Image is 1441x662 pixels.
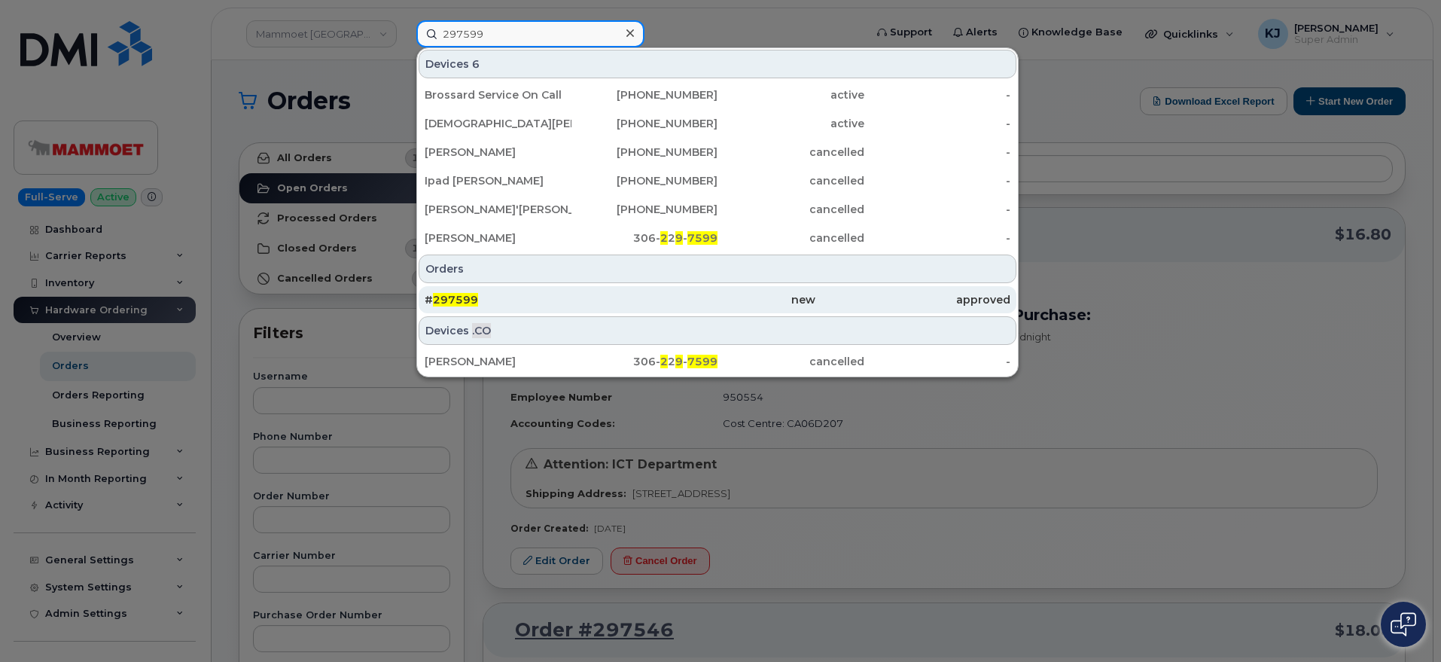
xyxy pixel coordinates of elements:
[864,173,1011,188] div: -
[425,354,571,369] div: [PERSON_NAME]
[717,116,864,131] div: active
[687,231,717,245] span: 7599
[660,231,668,245] span: 2
[1391,612,1416,636] img: Open chat
[717,173,864,188] div: cancelled
[425,202,571,217] div: [PERSON_NAME]'[PERSON_NAME]
[419,316,1016,345] div: Devices
[419,255,1016,283] div: Orders
[433,293,478,307] span: 297599
[419,167,1016,194] a: Ipad [PERSON_NAME][PHONE_NUMBER]cancelled-
[864,354,1011,369] div: -
[717,202,864,217] div: cancelled
[717,230,864,246] div: cancelled
[717,145,864,160] div: cancelled
[571,145,718,160] div: [PHONE_NUMBER]
[419,286,1016,313] a: #297599newapproved
[620,292,815,307] div: new
[419,139,1016,166] a: [PERSON_NAME][PHONE_NUMBER]cancelled-
[419,196,1016,223] a: [PERSON_NAME]'[PERSON_NAME][PHONE_NUMBER]cancelled-
[864,87,1011,102] div: -
[425,173,571,188] div: Ipad [PERSON_NAME]
[419,81,1016,108] a: Brossard Service On Call[PHONE_NUMBER]active-
[571,354,718,369] div: 306- 2 -
[425,116,571,131] div: [DEMOGRAPHIC_DATA][PERSON_NAME]
[675,355,683,368] span: 9
[425,292,620,307] div: #
[675,231,683,245] span: 9
[571,87,718,102] div: [PHONE_NUMBER]
[472,323,491,338] span: .CO
[687,355,717,368] span: 7599
[864,116,1011,131] div: -
[660,355,668,368] span: 2
[472,56,480,72] span: 6
[815,292,1010,307] div: approved
[419,110,1016,137] a: [DEMOGRAPHIC_DATA][PERSON_NAME][PHONE_NUMBER]active-
[419,224,1016,252] a: [PERSON_NAME]306-229-7599cancelled-
[571,116,718,131] div: [PHONE_NUMBER]
[717,354,864,369] div: cancelled
[571,173,718,188] div: [PHONE_NUMBER]
[419,50,1016,78] div: Devices
[425,145,571,160] div: [PERSON_NAME]
[425,230,571,246] div: [PERSON_NAME]
[571,202,718,217] div: [PHONE_NUMBER]
[419,348,1016,375] a: [PERSON_NAME]306-229-7599cancelled-
[425,87,571,102] div: Brossard Service On Call
[864,202,1011,217] div: -
[864,230,1011,246] div: -
[717,87,864,102] div: active
[864,145,1011,160] div: -
[571,230,718,246] div: 306- 2 -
